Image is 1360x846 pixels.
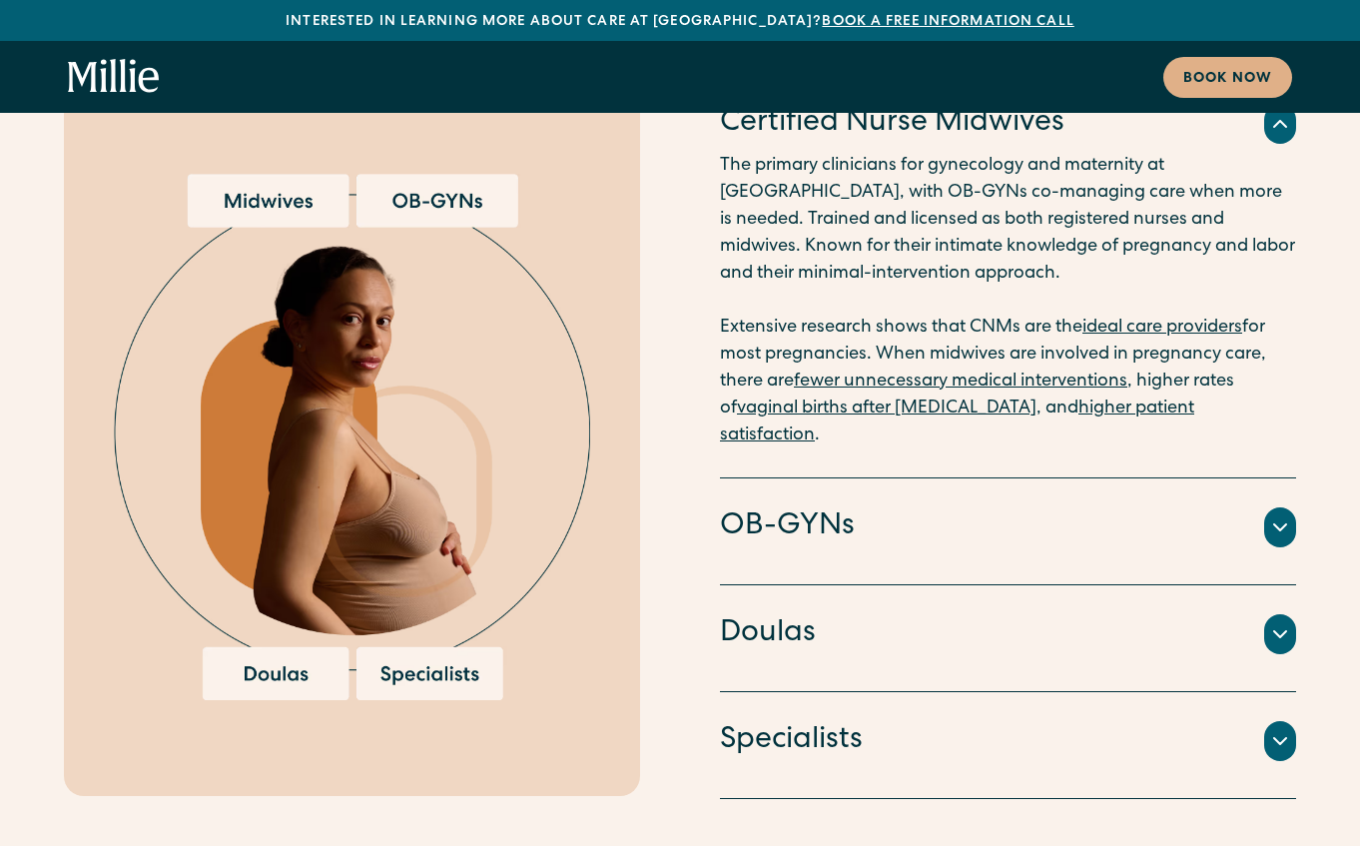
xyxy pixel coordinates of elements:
[1082,319,1242,337] a: ideal care providers
[1183,69,1272,90] div: Book now
[720,506,855,548] h4: OB-GYNs
[794,373,1127,391] a: fewer unnecessary medical interventions
[1163,57,1292,98] a: Book now
[720,613,816,655] h4: Doulas
[720,400,1194,444] a: higher patient satisfaction
[737,400,1036,418] a: vaginal births after [MEDICAL_DATA]
[720,153,1296,449] p: The primary clinicians for gynecology and maternity at [GEOGRAPHIC_DATA], with OB-GYNs co-managin...
[822,15,1073,29] a: Book a free information call
[720,103,1064,145] h4: Certified Nurse Midwives
[720,720,863,762] h4: Specialists
[114,174,590,700] img: Pregnant woman surrounded by options for maternity care providers, including midwives, OB-GYNs, d...
[68,59,160,95] a: home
